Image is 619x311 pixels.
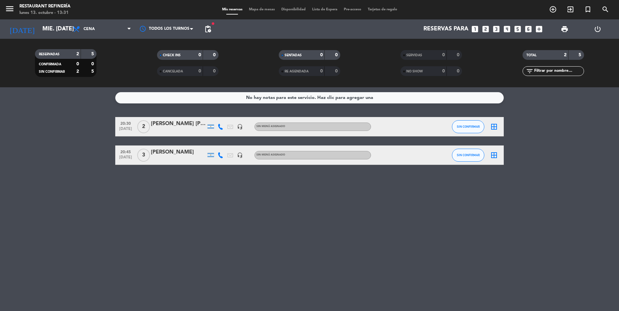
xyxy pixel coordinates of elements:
span: SERVIDAS [406,54,422,57]
i: add_box [535,25,543,33]
span: NO SHOW [406,70,423,73]
button: SIN CONFIRMAR [452,120,484,133]
span: Tarjetas de regalo [365,8,400,11]
span: SIN CONFIRMAR [457,153,480,157]
strong: 0 [91,62,95,66]
strong: 0 [213,53,217,57]
span: RE AGENDADA [285,70,309,73]
span: CANCELADA [163,70,183,73]
span: SIN CONFIRMAR [39,70,65,73]
i: looks_3 [492,25,501,33]
span: TOTAL [526,54,536,57]
span: fiber_manual_record [211,22,215,26]
i: looks_4 [503,25,511,33]
span: [DATE] [118,127,134,134]
span: Mis reservas [219,8,246,11]
span: Reservas para [423,26,468,32]
div: No hay notas para este servicio. Haz clic para agregar una [246,94,373,102]
strong: 0 [320,69,323,73]
i: headset_mic [237,124,243,130]
span: Pre-acceso [341,8,365,11]
strong: 0 [335,69,339,73]
span: Mapa de mesas [246,8,278,11]
span: 2 [137,120,150,133]
span: RESERVADAS [39,53,60,56]
strong: 0 [213,69,217,73]
span: 20:45 [118,148,134,155]
strong: 0 [457,69,461,73]
i: looks_5 [513,25,522,33]
i: menu [5,4,15,14]
i: looks_one [471,25,479,33]
div: [PERSON_NAME] [151,148,206,156]
div: LOG OUT [581,19,614,39]
strong: 0 [442,53,445,57]
button: SIN CONFIRMAR [452,149,484,162]
span: pending_actions [204,25,212,33]
span: CHECK INS [163,54,181,57]
span: [DATE] [118,155,134,163]
span: print [561,25,568,33]
i: search [602,5,609,13]
strong: 0 [198,69,201,73]
i: headset_mic [237,152,243,158]
strong: 0 [335,53,339,57]
i: looks_two [481,25,490,33]
div: [PERSON_NAME] [PERSON_NAME] [151,120,206,128]
div: lunes 13. octubre - 13:31 [19,10,71,16]
strong: 5 [579,53,582,57]
strong: 2 [76,52,79,56]
strong: 0 [442,69,445,73]
i: border_all [490,151,498,159]
i: turned_in_not [584,5,592,13]
span: CONFIRMADA [39,63,61,66]
i: arrow_drop_down [60,25,68,33]
span: Lista de Espera [309,8,341,11]
strong: 2 [76,69,79,74]
button: menu [5,4,15,16]
i: filter_list [526,67,534,75]
span: SENTADAS [285,54,302,57]
span: 20:30 [118,119,134,127]
input: Filtrar por nombre... [534,68,584,75]
span: Cena [84,27,95,31]
i: power_settings_new [594,25,602,33]
strong: 5 [91,52,95,56]
span: Disponibilidad [278,8,309,11]
strong: 0 [320,53,323,57]
span: 3 [137,149,150,162]
i: exit_to_app [567,5,574,13]
span: Sin menú asignado [256,154,285,156]
div: Restaurant Refinería [19,3,71,10]
i: [DATE] [5,22,39,36]
i: border_all [490,123,498,131]
strong: 0 [457,53,461,57]
i: add_circle_outline [549,5,557,13]
strong: 5 [91,69,95,74]
i: looks_6 [524,25,533,33]
strong: 2 [564,53,567,57]
strong: 0 [198,53,201,57]
span: SIN CONFIRMAR [457,125,480,128]
strong: 0 [76,62,79,66]
span: Sin menú asignado [256,125,285,128]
